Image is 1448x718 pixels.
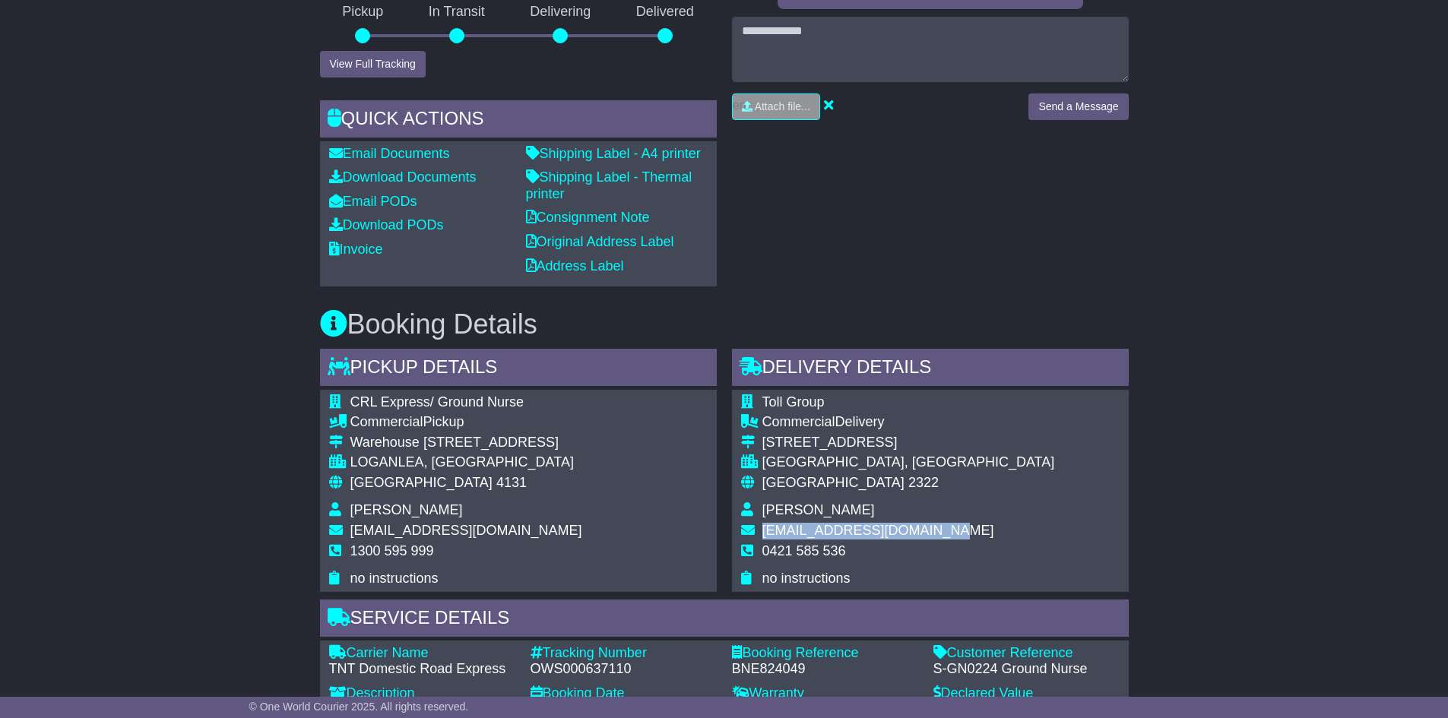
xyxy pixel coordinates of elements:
div: Carrier Name [329,645,515,662]
a: Invoice [329,242,383,257]
a: Shipping Label - Thermal printer [526,169,692,201]
div: Customer Reference [933,645,1120,662]
div: OWS000637110 [531,661,717,678]
div: TNT Domestic Road Express [329,661,515,678]
div: Declared Value [933,685,1120,702]
div: Quick Actions [320,100,717,141]
a: Original Address Label [526,234,674,249]
div: Delivery Details [732,349,1129,390]
span: [EMAIL_ADDRESS][DOMAIN_NAME] [762,523,994,538]
div: Booking Reference [732,645,918,662]
a: Consignment Note [526,210,650,225]
button: Send a Message [1028,93,1128,120]
span: 1300 595 999 [350,543,434,558]
div: [STREET_ADDRESS] [762,435,1055,451]
div: Booking Date [531,685,717,702]
button: View Full Tracking [320,51,426,77]
a: Shipping Label - A4 printer [526,146,701,161]
span: CRL Express/ Ground Nurse [350,394,524,410]
div: Service Details [320,599,1129,641]
a: Address Label [526,258,624,274]
p: Delivered [613,4,717,21]
div: Pickup Details [320,349,717,390]
div: Warehouse [STREET_ADDRESS] [350,435,582,451]
span: 0421 585 536 [762,543,846,558]
span: Toll Group [762,394,825,410]
span: © One World Courier 2025. All rights reserved. [249,701,469,713]
div: Tracking Number [531,645,717,662]
span: no instructions [350,571,439,586]
div: Warranty [732,685,918,702]
span: [PERSON_NAME] [350,502,463,517]
span: [GEOGRAPHIC_DATA] [762,475,905,490]
h3: Booking Details [320,309,1129,340]
span: [GEOGRAPHIC_DATA] [350,475,493,490]
div: S-GN0224 Ground Nurse [933,661,1120,678]
span: no instructions [762,571,851,586]
a: Download PODs [329,217,444,232]
span: Commercial [350,414,423,429]
span: 2322 [908,475,939,490]
div: [GEOGRAPHIC_DATA], [GEOGRAPHIC_DATA] [762,454,1055,471]
span: [EMAIL_ADDRESS][DOMAIN_NAME] [350,523,582,538]
div: BNE824049 [732,661,918,678]
p: Pickup [320,4,407,21]
p: In Transit [406,4,508,21]
div: Description [329,685,515,702]
div: LOGANLEA, [GEOGRAPHIC_DATA] [350,454,582,471]
a: Download Documents [329,169,477,185]
div: Delivery [762,414,1055,431]
span: Commercial [762,414,835,429]
span: 4131 [496,475,527,490]
a: Email Documents [329,146,450,161]
div: Pickup [350,414,582,431]
span: [PERSON_NAME] [762,502,875,517]
a: Email PODs [329,194,417,209]
p: Delivering [508,4,614,21]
